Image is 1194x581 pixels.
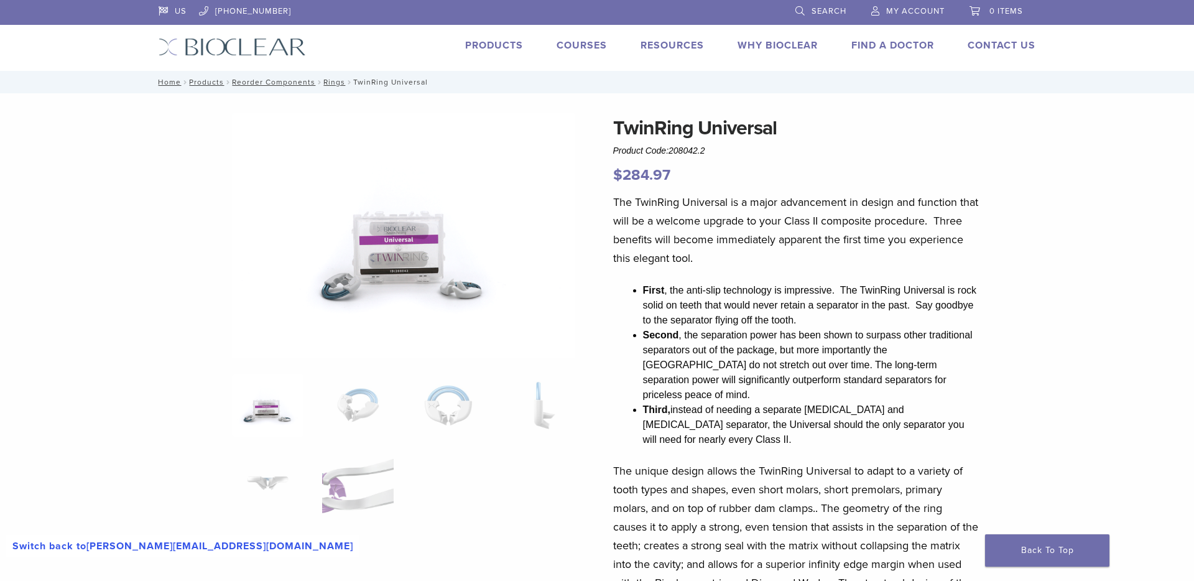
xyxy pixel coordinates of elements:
a: Why Bioclear [738,39,818,52]
li: , the separation power has been shown to surpass other traditional separators out of the package,... [643,328,979,402]
a: Rings [323,78,345,86]
a: Products [189,78,224,86]
span: / [181,79,189,85]
a: Switch back to[PERSON_NAME][EMAIL_ADDRESS][DOMAIN_NAME] [6,535,359,557]
span: / [315,79,323,85]
span: $ [613,166,622,184]
img: Bioclear [159,38,306,56]
strong: First [643,285,665,295]
strong: Second [643,330,679,340]
a: Reorder Components [232,78,315,86]
span: / [224,79,232,85]
img: TwinRing Universal - Image 3 [412,374,484,437]
img: 208042.2-324x324.png [232,374,303,437]
img: TwinRing Universal - Image 5 [232,452,303,514]
span: Search [812,6,846,16]
bdi: 284.97 [613,166,670,184]
nav: TwinRing Universal [149,71,1045,93]
h1: TwinRing Universal [613,113,979,143]
span: 208042.2 [669,146,705,156]
img: TwinRing Universal - Image 2 [322,374,394,437]
p: The TwinRing Universal is a major advancement in design and function that will be a welcome upgra... [613,193,979,267]
a: Home [154,78,181,86]
a: Courses [557,39,607,52]
li: instead of needing a separate [MEDICAL_DATA] and [MEDICAL_DATA] separator, the Universal should t... [643,402,979,447]
a: Contact Us [968,39,1035,52]
a: Find A Doctor [851,39,934,52]
a: Resources [641,39,704,52]
span: / [345,79,353,85]
li: , the anti-slip technology is impressive. The TwinRing Universal is rock solid on teeth that woul... [643,283,979,328]
img: TwinRing Universal - Image 4 [503,374,575,437]
span: My Account [886,6,945,16]
span: 0 items [989,6,1023,16]
a: Back To Top [985,534,1109,567]
a: Products [465,39,523,52]
img: TwinRing Universal - Image 6 [322,452,394,514]
img: 208042.2 [232,113,575,358]
strong: Third, [643,404,670,415]
span: Product Code: [613,146,705,156]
